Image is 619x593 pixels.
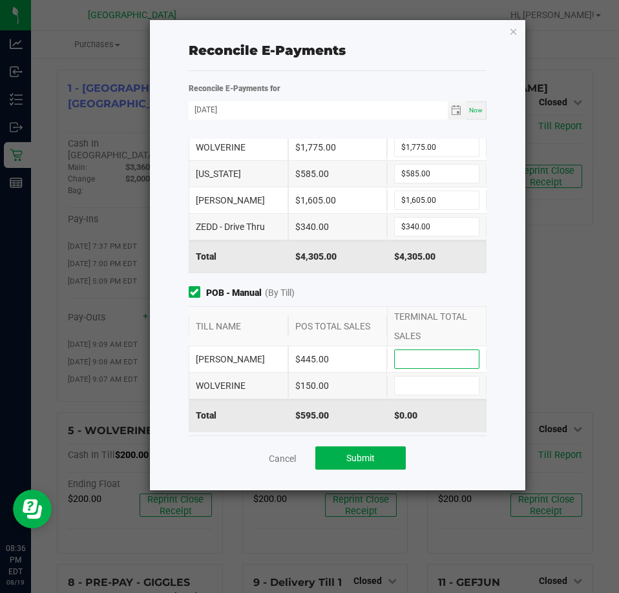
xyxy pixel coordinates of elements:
div: TERMINAL TOTAL SALES [387,307,487,346]
div: $340.00 [288,214,388,240]
iframe: Resource center [13,490,52,528]
div: [PERSON_NAME] [189,187,288,213]
div: [PERSON_NAME] [189,346,288,372]
div: WOLVERINE [189,373,288,399]
span: Toggle calendar [448,101,467,120]
div: $150.00 [288,373,388,399]
div: $595.00 [288,399,388,432]
input: Date [189,101,448,118]
strong: Reconcile E-Payments for [189,84,280,93]
div: $1,775.00 [288,134,388,160]
strong: POB - Manual [206,286,262,300]
a: Cancel [269,452,296,465]
div: WOLVERINE [189,134,288,160]
div: Total [189,240,288,273]
div: Reconcile E-Payments [189,41,487,60]
span: Now [469,107,483,114]
div: [US_STATE] [189,161,288,187]
span: (By Till) [265,286,295,300]
form-toggle: Include in reconciliation [189,286,206,300]
div: $4,305.00 [387,240,487,273]
div: POS TOTAL SALES [288,317,388,336]
div: $1,605.00 [288,187,388,213]
div: ZEDD - Drive Thru [189,214,288,240]
div: $445.00 [288,346,388,372]
button: Submit [315,446,406,470]
span: Submit [346,453,375,463]
div: $0.00 [387,399,487,432]
div: TILL NAME [189,317,288,336]
div: Total [189,399,288,432]
div: $585.00 [288,161,388,187]
div: $4,305.00 [288,240,388,273]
